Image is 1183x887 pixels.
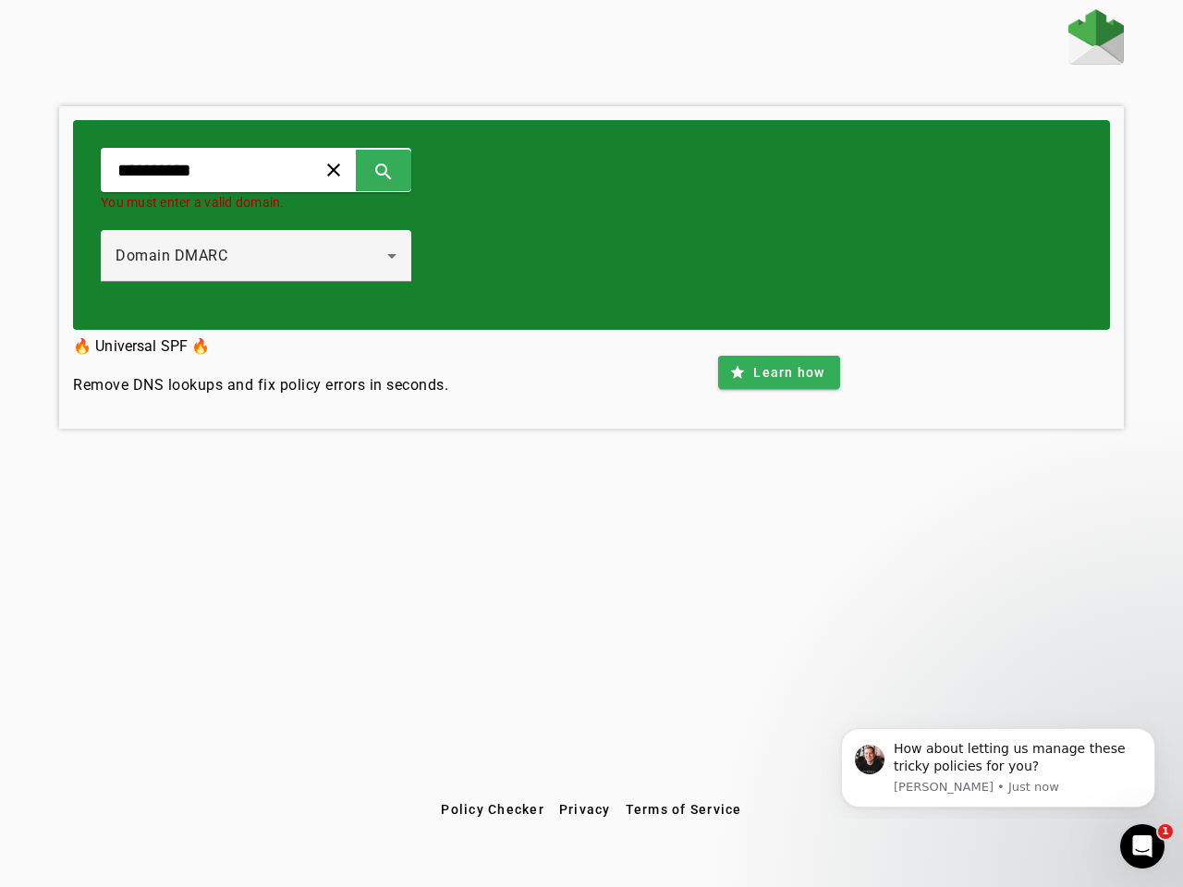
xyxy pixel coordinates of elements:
[618,793,750,826] button: Terms of Service
[73,334,448,359] h3: 🔥 Universal SPF 🔥
[813,711,1183,819] iframe: Intercom notifications message
[441,802,544,817] span: Policy Checker
[552,793,618,826] button: Privacy
[73,374,448,396] h4: Remove DNS lookups and fix policy errors in seconds.
[559,802,611,817] span: Privacy
[1120,824,1165,869] iframe: Intercom live chat
[718,356,839,389] button: Learn how
[101,192,411,212] mat-error: You must enter a valid domain.
[116,247,227,264] span: Domain DMARC
[1068,9,1124,65] img: Fraudmarc Logo
[753,363,824,382] span: Learn how
[1158,824,1173,839] span: 1
[433,793,552,826] button: Policy Checker
[1068,9,1124,69] a: Home
[626,802,742,817] span: Terms of Service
